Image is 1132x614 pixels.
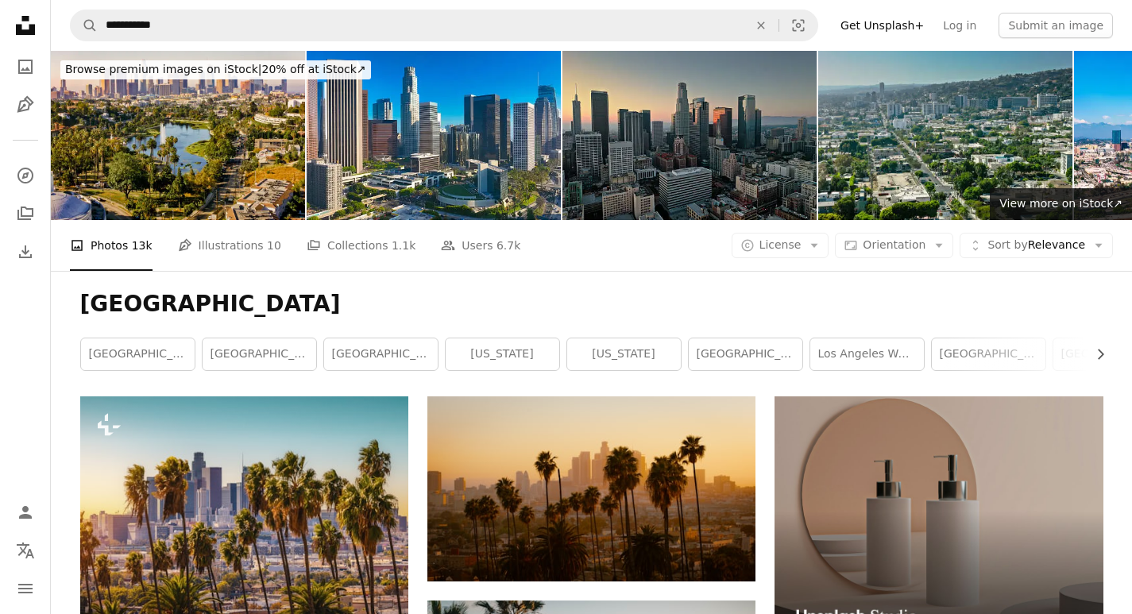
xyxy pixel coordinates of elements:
img: Aerial View of Santa Monica Blvd in West Hollywood, CA on a Sunny Day [818,51,1072,220]
a: Illustrations 10 [178,220,281,271]
button: scroll list to the right [1086,338,1103,370]
a: Download History [10,236,41,268]
button: Submit an image [999,13,1113,38]
span: 1.1k [392,237,415,254]
img: green palm tree and city view [427,396,755,581]
a: [GEOGRAPHIC_DATA] night [689,338,802,370]
button: Visual search [779,10,817,41]
a: A view of downtown Los Angeles California with palm trees in the foreground [80,498,408,512]
span: 20% off at iStock ↗ [65,63,366,75]
span: 6.7k [496,237,520,254]
a: Photos [10,51,41,83]
a: View more on iStock↗ [990,188,1132,220]
a: green palm tree and city view [427,481,755,496]
form: Find visuals sitewide [70,10,818,41]
h1: [GEOGRAPHIC_DATA] [80,290,1103,319]
span: 10 [267,237,281,254]
a: Illustrations [10,89,41,121]
button: Orientation [835,233,953,258]
a: los angeles wallpaper [810,338,924,370]
span: Relevance [987,237,1085,253]
span: Sort by [987,238,1027,251]
a: Log in / Sign up [10,496,41,528]
a: Collections 1.1k [307,220,415,271]
img: Echo Park Lake by neighbourhood [51,51,305,220]
a: [US_STATE] [567,338,681,370]
a: [GEOGRAPHIC_DATA][US_STATE] [932,338,1045,370]
a: [GEOGRAPHIC_DATA] [324,338,438,370]
a: Collections [10,198,41,230]
a: [GEOGRAPHIC_DATA] [203,338,316,370]
button: Clear [744,10,778,41]
button: Language [10,535,41,566]
a: Get Unsplash+ [831,13,933,38]
a: Explore [10,160,41,191]
span: License [759,238,802,251]
span: View more on iStock ↗ [999,197,1122,210]
a: Users 6.7k [441,220,520,271]
button: Search Unsplash [71,10,98,41]
a: [US_STATE] [446,338,559,370]
button: Sort byRelevance [960,233,1113,258]
button: License [732,233,829,258]
a: [GEOGRAPHIC_DATA] skyline [81,338,195,370]
a: Browse premium images on iStock|20% off at iStock↗ [51,51,381,89]
img: Downtown Los Angeles, CA at Sunset - Aerial View [562,51,817,220]
img: Los Angeles city. LA downtown aerial view. Los Angeles skyline. LA streets. Los Angeles from a to... [307,51,561,220]
span: Browse premium images on iStock | [65,63,261,75]
a: Log in [933,13,986,38]
span: Orientation [863,238,925,251]
button: Menu [10,573,41,604]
